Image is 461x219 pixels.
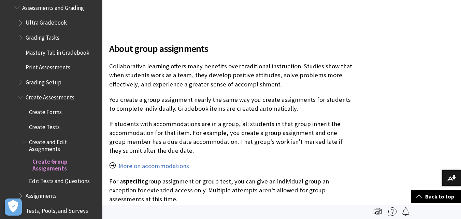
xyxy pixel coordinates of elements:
a: Back to top [411,190,461,203]
a: More on accommodations [118,162,189,170]
p: For a group assignment or group test, you can give an individual group an exception for extended ... [109,177,353,204]
span: Assessments and Grading [22,2,84,11]
span: Create and Edit Assignments [29,136,98,152]
span: Create Forms [29,106,62,115]
span: Mastery Tab in Gradebook [26,47,89,56]
span: About group assignments [109,41,353,56]
button: Abrir preferencias [5,199,22,216]
span: Create Tests [29,121,60,131]
p: If students with accommodations are in a group, all students in that group inherit the accommodat... [109,120,353,155]
span: Create Assessments [26,92,74,101]
span: specific [123,177,145,185]
span: Ultra Gradebook [26,17,67,26]
span: Create Group Assignments [32,156,98,172]
img: Print [374,207,382,216]
img: More help [388,207,397,216]
p: You create a group assignment nearly the same way you create assignments for students to complete... [109,95,353,113]
span: Print Assessments [26,62,70,71]
span: Grading Tasks [26,32,59,41]
span: Grading Setup [26,77,61,86]
span: Tests, Pools, and Surveys [26,205,88,214]
img: Follow this page [402,207,410,216]
span: Assignments [26,190,57,200]
span: Edit Tests and Questions [29,175,90,184]
p: Collaborative learning offers many benefits over traditional instruction. Studies show that when ... [109,62,353,89]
